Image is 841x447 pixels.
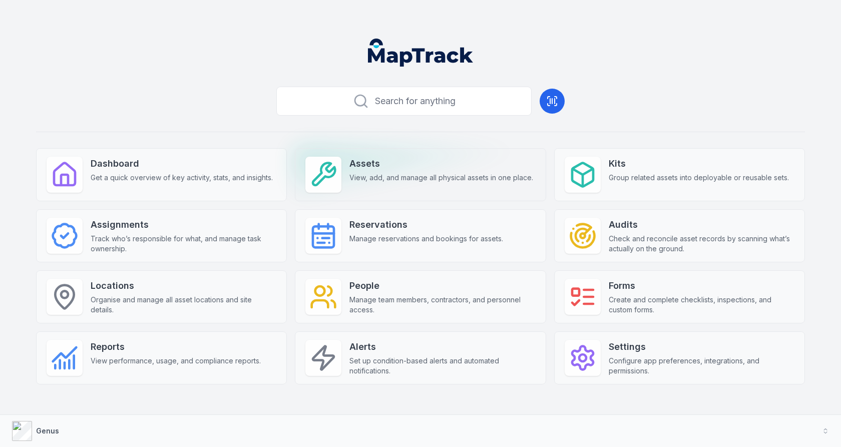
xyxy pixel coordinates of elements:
[91,234,276,254] span: Track who’s responsible for what, and manage task ownership.
[349,356,535,376] span: Set up condition-based alerts and automated notifications.
[91,340,261,354] strong: Reports
[609,279,794,293] strong: Forms
[349,340,535,354] strong: Alerts
[91,173,273,183] span: Get a quick overview of key activity, stats, and insights.
[349,157,533,171] strong: Assets
[91,356,261,366] span: View performance, usage, and compliance reports.
[91,295,276,315] span: Organise and manage all asset locations and site details.
[276,87,532,116] button: Search for anything
[36,148,287,201] a: DashboardGet a quick overview of key activity, stats, and insights.
[609,340,794,354] strong: Settings
[349,279,535,293] strong: People
[295,331,546,384] a: AlertsSet up condition-based alerts and automated notifications.
[375,94,456,108] span: Search for anything
[295,270,546,323] a: PeopleManage team members, contractors, and personnel access.
[91,279,276,293] strong: Locations
[349,295,535,315] span: Manage team members, contractors, and personnel access.
[554,331,805,384] a: SettingsConfigure app preferences, integrations, and permissions.
[36,270,287,323] a: LocationsOrganise and manage all asset locations and site details.
[609,295,794,315] span: Create and complete checklists, inspections, and custom forms.
[554,148,805,201] a: KitsGroup related assets into deployable or reusable sets.
[295,148,546,201] a: AssetsView, add, and manage all physical assets in one place.
[295,209,546,262] a: ReservationsManage reservations and bookings for assets.
[349,234,503,244] span: Manage reservations and bookings for assets.
[352,39,489,67] nav: Global
[554,270,805,323] a: FormsCreate and complete checklists, inspections, and custom forms.
[36,331,287,384] a: ReportsView performance, usage, and compliance reports.
[609,234,794,254] span: Check and reconcile asset records by scanning what’s actually on the ground.
[609,173,789,183] span: Group related assets into deployable or reusable sets.
[349,218,503,232] strong: Reservations
[609,356,794,376] span: Configure app preferences, integrations, and permissions.
[554,209,805,262] a: AuditsCheck and reconcile asset records by scanning what’s actually on the ground.
[36,209,287,262] a: AssignmentsTrack who’s responsible for what, and manage task ownership.
[36,426,59,435] strong: Genus
[91,218,276,232] strong: Assignments
[349,173,533,183] span: View, add, and manage all physical assets in one place.
[91,157,273,171] strong: Dashboard
[609,157,789,171] strong: Kits
[609,218,794,232] strong: Audits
